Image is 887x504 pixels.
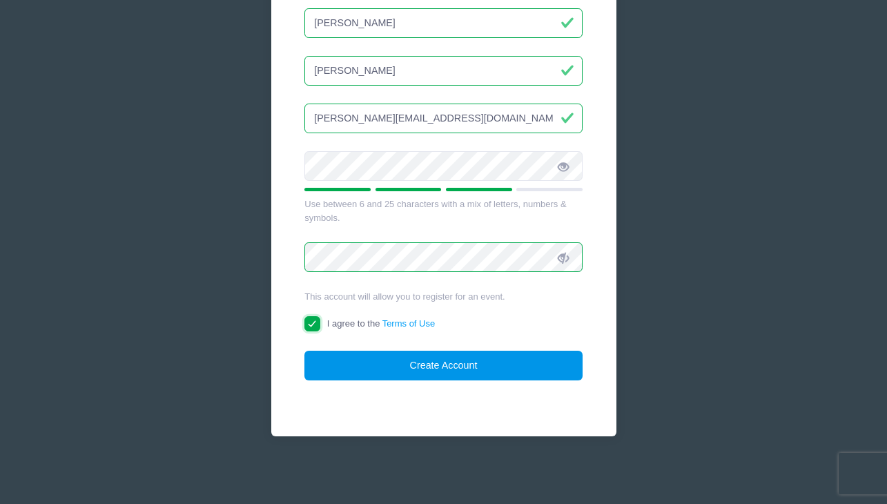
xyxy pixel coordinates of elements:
[304,351,583,380] button: Create Account
[304,290,583,304] div: This account will allow you to register for an event.
[382,318,436,329] a: Terms of Use
[304,316,320,332] input: I agree to theTerms of Use
[327,318,435,329] span: I agree to the
[304,104,583,133] input: Email
[304,8,583,38] input: First Name
[304,197,583,224] div: Use between 6 and 25 characters with a mix of letters, numbers & symbols.
[304,56,583,86] input: Last Name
